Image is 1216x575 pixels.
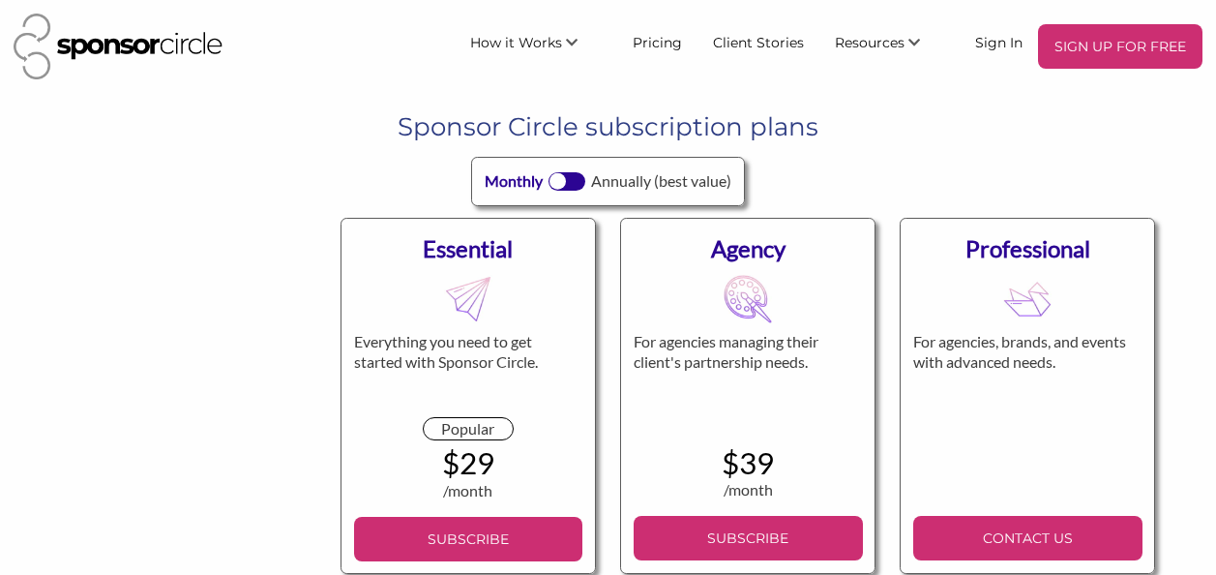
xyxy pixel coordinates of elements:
[634,231,863,266] div: Agency
[1046,32,1195,61] p: SIGN UP FOR FREE
[470,34,562,51] span: How it Works
[455,24,617,69] li: How it Works
[591,169,731,193] div: Annually (best value)
[354,517,583,561] a: SUBSCRIBE
[63,109,1152,144] h1: Sponsor Circle subscription plans
[921,524,1135,553] p: CONTACT US
[634,332,863,417] div: For agencies managing their client's partnership needs.
[960,24,1038,59] a: Sign In
[362,525,576,554] p: SUBSCRIBE
[485,169,543,193] div: Monthly
[913,231,1142,266] div: Professional
[835,34,905,51] span: Resources
[14,14,222,79] img: Sponsor Circle Logo
[1003,275,1052,323] img: MDB8YWNjdF8xRVMyQnVKcDI4S0FlS2M5fGZsX2xpdmVfemZLY1VLQ1l3QUkzM2FycUE0M0ZwaXNX00M5cMylX0
[724,275,772,323] img: MDB8YWNjdF8xRVMyQnVKcDI4S0FlS2M5fGZsX2xpdmVfa1QzbGg0YzRNa2NWT1BDV21CQUZza1Zs0031E1MQed
[354,231,583,266] div: Essential
[444,275,492,323] img: MDB8YWNjdF8xRVMyQnVKcDI4S0FlS2M5fGZsX2xpdmVfZ2hUeW9zQmppQkJrVklNa3k3WGg1bXBx00WCYLTg8d
[641,524,855,553] p: SUBSCRIBE
[354,448,583,478] div: $29
[634,516,863,560] a: SUBSCRIBE
[724,480,773,499] span: /month
[913,516,1142,560] a: CONTACT US
[819,24,960,69] li: Resources
[913,332,1142,417] div: For agencies, brands, and events with advanced needs.
[354,332,583,417] div: Everything you need to get started with Sponsor Circle.
[443,481,492,499] span: /month
[617,24,697,59] a: Pricing
[423,417,515,440] div: Popular
[634,448,863,478] div: $39
[697,24,819,59] a: Client Stories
